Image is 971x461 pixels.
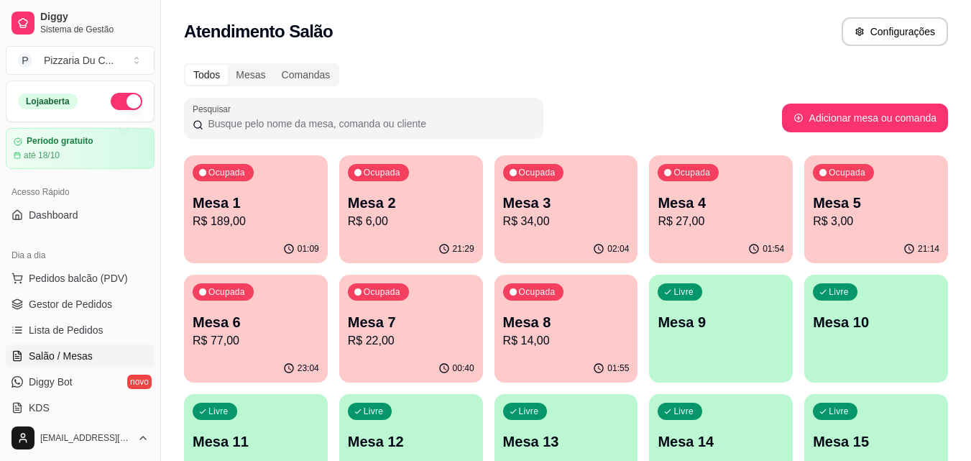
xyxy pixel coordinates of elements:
[503,332,630,350] p: R$ 14,00
[18,53,32,68] span: P
[494,275,638,383] button: OcupadaMesa 8R$ 14,0001:55
[274,65,339,85] div: Comandas
[193,103,236,115] label: Pesquisar
[6,204,155,227] a: Dashboard
[842,17,948,46] button: Configurações
[193,213,319,230] p: R$ 189,00
[29,401,50,415] span: KDS
[673,167,710,178] p: Ocupada
[6,181,155,204] div: Acesso Rápido
[339,275,483,383] button: OcupadaMesa 7R$ 22,0000:40
[29,349,93,363] span: Salão / Mesas
[519,167,556,178] p: Ocupada
[184,155,328,263] button: OcupadaMesa 1R$ 189,0001:09
[29,208,78,222] span: Dashboard
[519,286,556,298] p: Ocupada
[298,243,319,255] p: 01:09
[193,432,319,452] p: Mesa 11
[29,297,112,311] span: Gestor de Pedidos
[348,312,474,332] p: Mesa 7
[813,312,939,332] p: Mesa 10
[673,406,694,417] p: Livre
[804,275,948,383] button: LivreMesa 10
[6,244,155,267] div: Dia a dia
[348,432,474,452] p: Mesa 12
[829,406,849,417] p: Livre
[804,155,948,263] button: OcupadaMesa 5R$ 3,0021:14
[503,312,630,332] p: Mesa 8
[503,213,630,230] p: R$ 34,00
[29,375,73,389] span: Diggy Bot
[185,65,228,85] div: Todos
[27,136,93,147] article: Período gratuito
[193,332,319,350] p: R$ 77,00
[184,275,328,383] button: OcupadaMesa 6R$ 77,0023:04
[503,193,630,213] p: Mesa 3
[193,312,319,332] p: Mesa 6
[813,193,939,213] p: Mesa 5
[607,362,629,374] p: 01:55
[6,396,155,419] a: KDS
[339,155,483,263] button: OcupadaMesa 2R$ 6,0021:29
[228,65,273,85] div: Mesas
[658,432,784,452] p: Mesa 14
[203,117,535,131] input: Pesquisar
[298,362,319,374] p: 23:04
[6,128,155,169] a: Período gratuitoaté 18/10
[6,344,155,368] a: Salão / Mesas
[364,406,384,417] p: Livre
[658,312,784,332] p: Mesa 9
[6,421,155,455] button: [EMAIL_ADDRESS][DOMAIN_NAME]
[918,243,939,255] p: 21:14
[607,243,629,255] p: 02:04
[6,293,155,316] a: Gestor de Pedidos
[29,271,128,286] span: Pedidos balcão (PDV)
[184,20,333,43] h2: Atendimento Salão
[658,213,784,230] p: R$ 27,00
[453,362,474,374] p: 00:40
[24,150,60,161] article: até 18/10
[453,243,474,255] p: 21:29
[829,286,849,298] p: Livre
[193,193,319,213] p: Mesa 1
[673,286,694,298] p: Livre
[6,6,155,40] a: DiggySistema de Gestão
[111,93,142,110] button: Alterar Status
[18,93,78,109] div: Loja aberta
[40,432,132,444] span: [EMAIL_ADDRESS][DOMAIN_NAME]
[208,286,245,298] p: Ocupada
[494,155,638,263] button: OcupadaMesa 3R$ 34,0002:04
[813,432,939,452] p: Mesa 15
[208,167,245,178] p: Ocupada
[519,406,539,417] p: Livre
[6,319,155,342] a: Lista de Pedidos
[348,193,474,213] p: Mesa 2
[813,213,939,230] p: R$ 3,00
[40,11,149,24] span: Diggy
[40,24,149,35] span: Sistema de Gestão
[503,432,630,452] p: Mesa 13
[6,267,155,290] button: Pedidos balcão (PDV)
[763,243,784,255] p: 01:54
[649,155,793,263] button: OcupadaMesa 4R$ 27,0001:54
[782,104,948,132] button: Adicionar mesa ou comanda
[6,46,155,75] button: Select a team
[6,370,155,393] a: Diggy Botnovo
[348,332,474,350] p: R$ 22,00
[829,167,865,178] p: Ocupada
[29,323,103,337] span: Lista de Pedidos
[649,275,793,383] button: LivreMesa 9
[364,286,400,298] p: Ocupada
[348,213,474,230] p: R$ 6,00
[208,406,229,417] p: Livre
[44,53,114,68] div: Pizzaria Du C ...
[364,167,400,178] p: Ocupada
[658,193,784,213] p: Mesa 4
